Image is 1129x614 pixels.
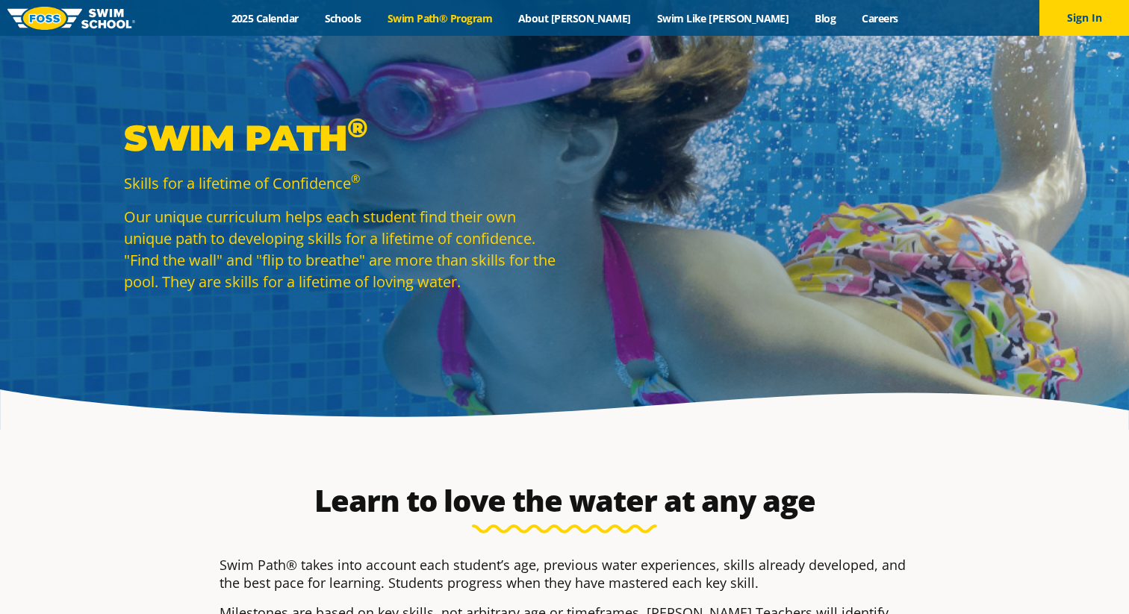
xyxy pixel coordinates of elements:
[124,206,557,292] p: Our unique curriculum helps each student find their own unique path to developing skills for a li...
[506,11,644,25] a: About [PERSON_NAME]
[7,7,135,30] img: FOSS Swim School Logo
[644,11,802,25] a: Swim Like [PERSON_NAME]
[220,556,909,592] p: Swim Path® takes into account each student’s age, previous water experiences, skills already deve...
[124,172,557,194] p: Skills for a lifetime of Confidence
[374,11,505,25] a: Swim Path® Program
[802,11,849,25] a: Blog
[351,171,360,186] sup: ®
[347,111,367,144] sup: ®
[311,11,374,25] a: Schools
[849,11,911,25] a: Careers
[212,483,917,519] h2: Learn to love the water at any age
[218,11,311,25] a: 2025 Calendar
[124,116,557,160] p: Swim Path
